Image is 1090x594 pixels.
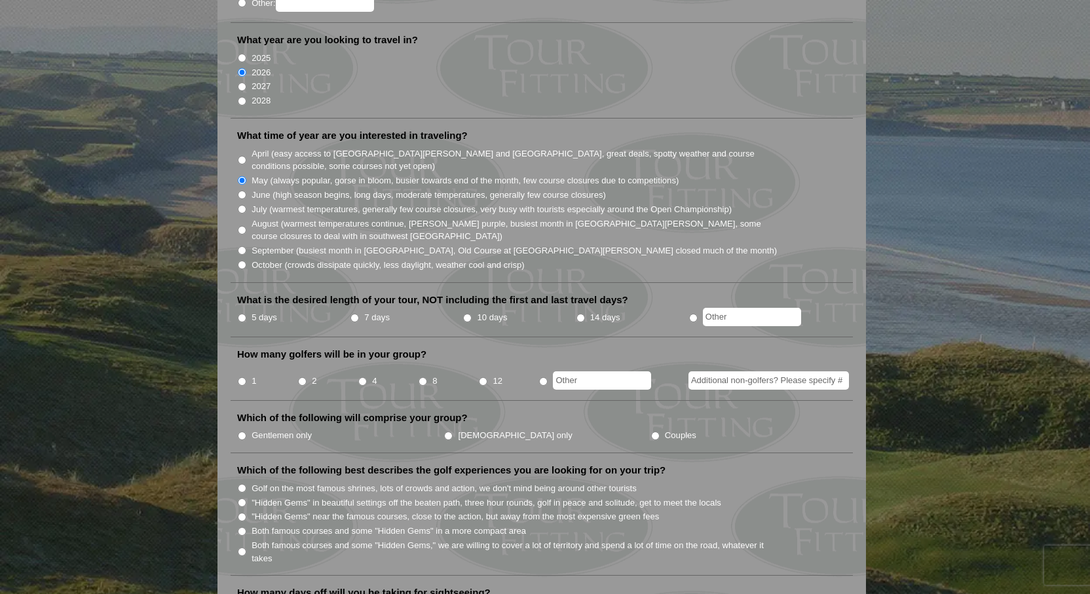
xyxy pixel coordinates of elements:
[478,311,508,324] label: 10 days
[493,375,502,388] label: 12
[252,94,271,107] label: 2028
[237,411,468,424] label: Which of the following will comprise your group?
[665,429,696,442] label: Couples
[237,348,426,361] label: How many golfers will be in your group?
[237,129,468,142] label: What time of year are you interested in traveling?
[252,525,526,538] label: Both famous courses and some "Hidden Gems" in a more compact area
[252,80,271,93] label: 2027
[252,259,525,272] label: October (crowds dissipate quickly, less daylight, weather cool and crisp)
[252,510,659,523] label: "Hidden Gems" near the famous courses, close to the action, but away from the most expensive gree...
[237,33,418,46] label: What year are you looking to travel in?
[688,371,849,390] input: Additional non-golfers? Please specify #
[252,147,778,173] label: April (easy access to [GEOGRAPHIC_DATA][PERSON_NAME] and [GEOGRAPHIC_DATA], great deals, spotty w...
[372,375,377,388] label: 4
[252,375,256,388] label: 1
[312,375,316,388] label: 2
[252,311,277,324] label: 5 days
[432,375,437,388] label: 8
[252,174,679,187] label: May (always popular, gorse in bloom, busier towards end of the month, few course closures due to ...
[252,539,778,565] label: Both famous courses and some "Hidden Gems," we are willing to cover a lot of territory and spend ...
[252,66,271,79] label: 2026
[252,52,271,65] label: 2025
[703,308,801,326] input: Other
[252,429,312,442] label: Gentlemen only
[459,429,573,442] label: [DEMOGRAPHIC_DATA] only
[553,371,651,390] input: Other
[252,482,637,495] label: Golf on the most famous shrines, lots of crowds and action, we don't mind being around other tour...
[237,464,666,477] label: Which of the following best describes the golf experiences you are looking for on your trip?
[364,311,390,324] label: 7 days
[252,244,777,257] label: September (busiest month in [GEOGRAPHIC_DATA], Old Course at [GEOGRAPHIC_DATA][PERSON_NAME] close...
[252,203,732,216] label: July (warmest temperatures, generally few course closures, very busy with tourists especially aro...
[237,293,628,306] label: What is the desired length of your tour, NOT including the first and last travel days?
[252,217,778,243] label: August (warmest temperatures continue, [PERSON_NAME] purple, busiest month in [GEOGRAPHIC_DATA][P...
[590,311,620,324] label: 14 days
[252,496,721,510] label: "Hidden Gems" in beautiful settings off the beaten path, three hour rounds, golf in peace and sol...
[252,189,606,202] label: June (high season begins, long days, moderate temperatures, generally few course closures)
